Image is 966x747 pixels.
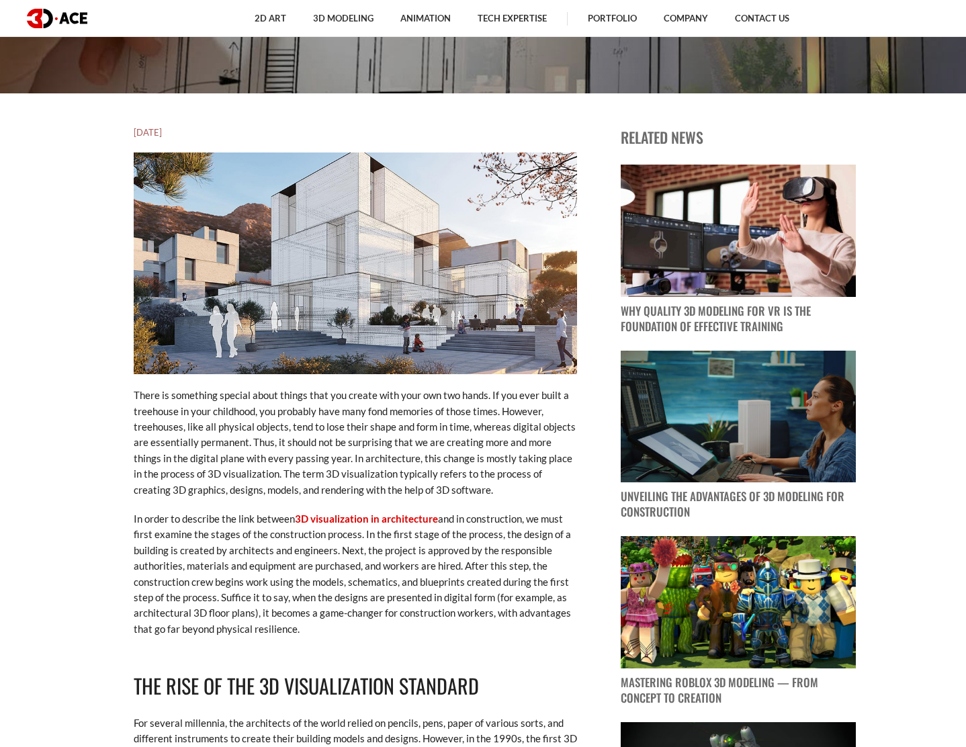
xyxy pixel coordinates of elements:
a: blog post image Why Quality 3D Modeling for VR Is the Foundation of Effective Training [621,165,856,335]
img: blog post image [621,165,856,297]
p: Why Quality 3D Modeling for VR Is the Foundation of Effective Training [621,304,856,335]
img: blog post image [621,536,856,668]
p: There is something special about things that you create with your own two hands. If you ever buil... [134,388,577,498]
img: logo dark [27,9,87,28]
p: Mastering Roblox 3D Modeling — From Concept to Creation [621,675,856,706]
img: blog post image [621,351,856,483]
img: 3D Architectural Visualization Affects Construction [134,152,577,374]
p: Unveiling the Advantages of 3D Modeling for Construction [621,489,856,520]
p: In order to describe the link between and in construction, we must first examine the stages of th... [134,511,577,637]
h2: The rise of the 3D visualization standard [134,670,577,702]
p: Related news [621,126,856,148]
a: 3D visualization in architecture [295,513,438,525]
h5: [DATE] [134,126,577,139]
a: blog post image Unveiling the Advantages of 3D Modeling for Construction [621,351,856,521]
a: blog post image Mastering Roblox 3D Modeling — From Concept to Creation [621,536,856,706]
